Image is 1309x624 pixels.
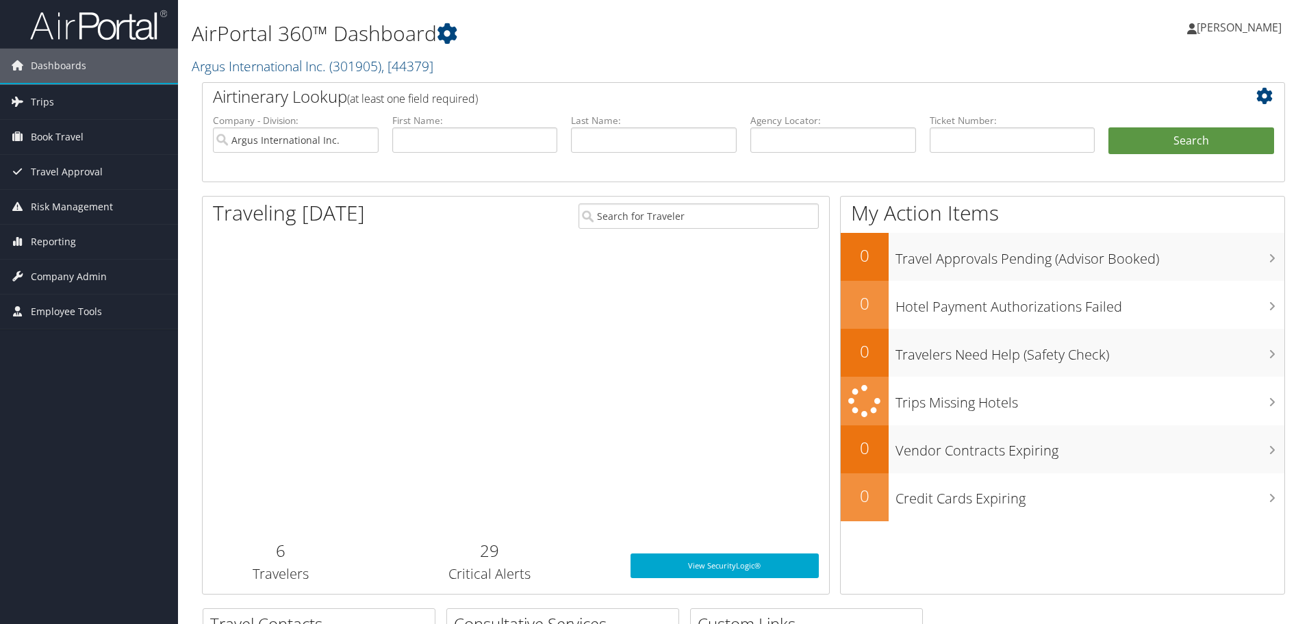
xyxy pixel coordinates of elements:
[895,290,1284,316] h3: Hotel Payment Authorizations Failed
[213,85,1184,108] h2: Airtinerary Lookup
[841,281,1284,329] a: 0Hotel Payment Authorizations Failed
[31,225,76,259] span: Reporting
[895,242,1284,269] h3: Travel Approvals Pending (Advisor Booked)
[930,114,1095,127] label: Ticket Number:
[841,425,1284,473] a: 0Vendor Contracts Expiring
[370,539,610,562] h2: 29
[1108,127,1274,155] button: Search
[381,57,433,75] span: , [ 44379 ]
[370,564,610,584] h3: Critical Alerts
[192,57,433,75] a: Argus International Inc.
[841,292,889,315] h2: 0
[750,114,916,127] label: Agency Locator:
[1197,20,1282,35] span: [PERSON_NAME]
[31,49,86,83] span: Dashboards
[841,233,1284,281] a: 0Travel Approvals Pending (Advisor Booked)
[895,338,1284,364] h3: Travelers Need Help (Safety Check)
[571,114,737,127] label: Last Name:
[31,295,102,329] span: Employee Tools
[841,340,889,363] h2: 0
[31,85,54,119] span: Trips
[392,114,558,127] label: First Name:
[213,539,349,562] h2: 6
[1187,7,1295,48] a: [PERSON_NAME]
[30,9,167,41] img: airportal-logo.png
[841,244,889,267] h2: 0
[213,114,379,127] label: Company - Division:
[841,436,889,460] h2: 0
[841,199,1284,227] h1: My Action Items
[841,484,889,508] h2: 0
[841,377,1284,425] a: Trips Missing Hotels
[31,260,107,294] span: Company Admin
[213,564,349,584] h3: Travelers
[347,91,478,106] span: (at least one field required)
[31,120,84,154] span: Book Travel
[895,386,1284,412] h3: Trips Missing Hotels
[895,482,1284,508] h3: Credit Cards Expiring
[329,57,381,75] span: ( 301905 )
[841,473,1284,521] a: 0Credit Cards Expiring
[31,190,113,224] span: Risk Management
[841,329,1284,377] a: 0Travelers Need Help (Safety Check)
[213,199,365,227] h1: Traveling [DATE]
[31,155,103,189] span: Travel Approval
[895,434,1284,460] h3: Vendor Contracts Expiring
[579,203,819,229] input: Search for Traveler
[192,19,928,48] h1: AirPortal 360™ Dashboard
[631,553,819,578] a: View SecurityLogic®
